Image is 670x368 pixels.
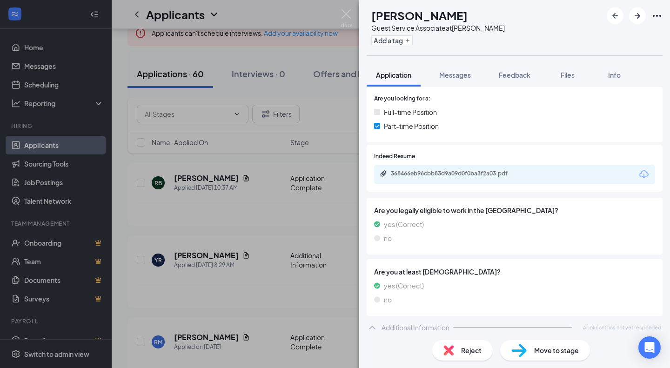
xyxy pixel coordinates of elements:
div: Guest Service Associate at [PERSON_NAME] [371,23,505,33]
svg: Download [638,169,650,180]
div: Additional Information [382,323,449,332]
span: Full-time Position [384,107,437,117]
svg: Ellipses [651,10,663,21]
span: no [384,233,392,243]
span: Are you legally eligible to work in the [GEOGRAPHIC_DATA]? [374,205,655,215]
span: yes (Correct) [384,219,424,229]
span: Part-time Position [384,121,439,131]
a: Paperclip368466eb96cbb83d9a09d0f0ba3f2a03.pdf [380,170,530,179]
span: Files [561,71,575,79]
svg: ArrowLeftNew [610,10,621,21]
span: Applicant has not yet responded. [583,323,663,331]
span: no [384,294,392,305]
span: Messages [439,71,471,79]
span: Indeed Resume [374,152,415,161]
div: 368466eb96cbb83d9a09d0f0ba3f2a03.pdf [391,170,521,177]
button: ArrowRight [629,7,646,24]
h1: [PERSON_NAME] [371,7,468,23]
span: Reject [461,345,482,355]
span: Are you at least [DEMOGRAPHIC_DATA]? [374,267,655,277]
svg: Paperclip [380,170,387,177]
svg: ChevronUp [367,322,378,333]
button: ArrowLeftNew [607,7,623,24]
span: Feedback [499,71,530,79]
span: yes (Correct) [384,281,424,291]
div: Open Intercom Messenger [638,336,661,359]
span: Application [376,71,411,79]
span: Move to stage [534,345,579,355]
span: Info [608,71,621,79]
span: Are you looking for a: [374,94,430,103]
button: PlusAdd a tag [371,35,413,45]
svg: Plus [405,38,410,43]
svg: ArrowRight [632,10,643,21]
